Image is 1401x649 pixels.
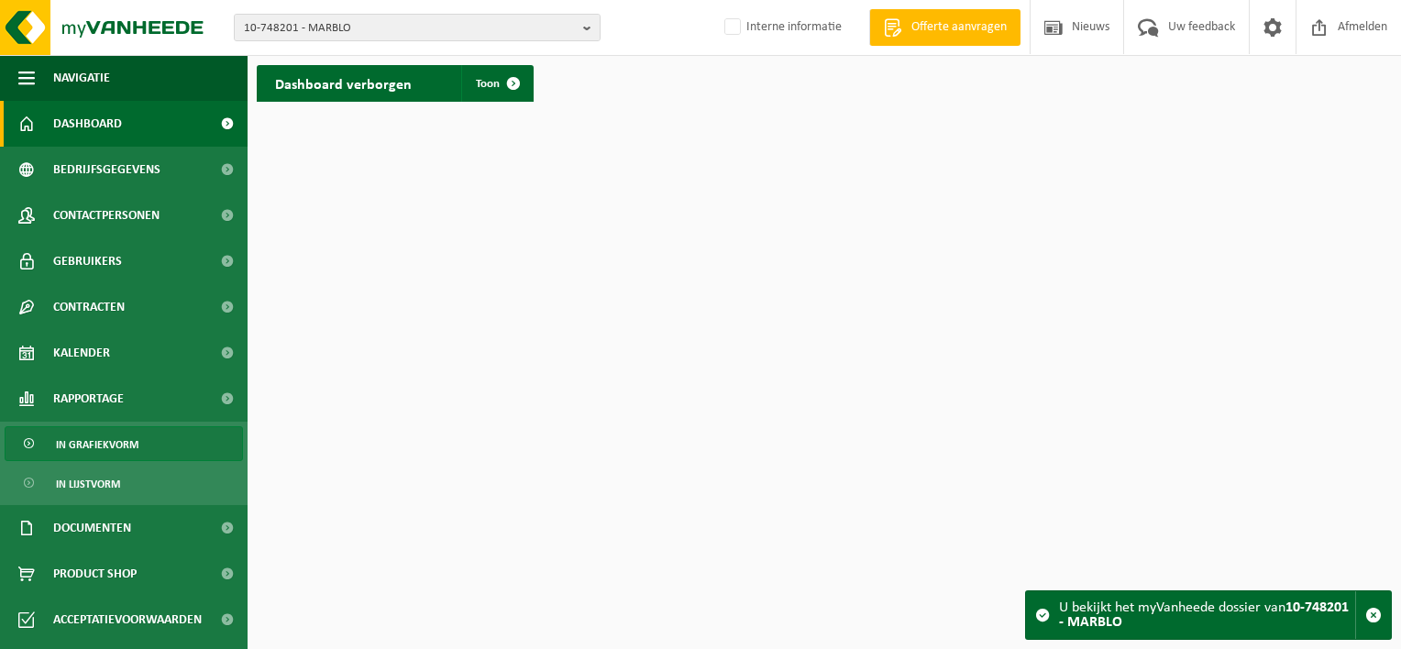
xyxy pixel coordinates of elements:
span: Product Shop [53,551,137,597]
h2: Dashboard verborgen [257,65,430,101]
a: In lijstvorm [5,466,243,500]
strong: 10-748201 - MARBLO [1059,600,1349,630]
div: U bekijkt het myVanheede dossier van [1059,591,1355,639]
span: Gebruikers [53,238,122,284]
span: Acceptatievoorwaarden [53,597,202,643]
a: In grafiekvorm [5,426,243,461]
span: Dashboard [53,101,122,147]
span: Contracten [53,284,125,330]
span: Bedrijfsgegevens [53,147,160,192]
span: In grafiekvorm [56,427,138,462]
button: 10-748201 - MARBLO [234,14,601,41]
a: Offerte aanvragen [869,9,1020,46]
span: Kalender [53,330,110,376]
span: Contactpersonen [53,192,160,238]
span: Documenten [53,505,131,551]
span: In lijstvorm [56,467,120,501]
span: Navigatie [53,55,110,101]
span: Rapportage [53,376,124,422]
span: Offerte aanvragen [907,18,1011,37]
a: Toon [461,65,532,102]
span: Toon [476,78,500,90]
label: Interne informatie [721,14,842,41]
span: 10-748201 - MARBLO [244,15,576,42]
